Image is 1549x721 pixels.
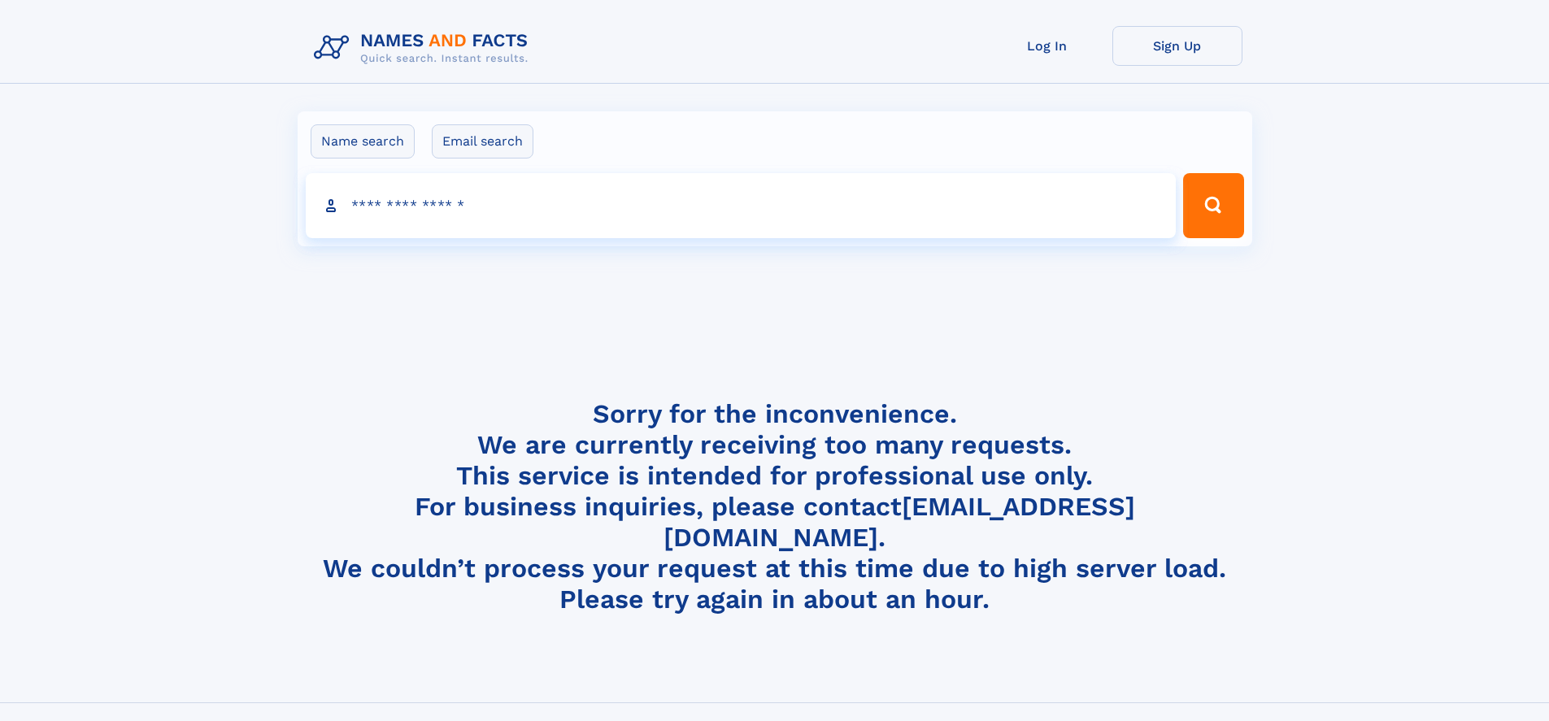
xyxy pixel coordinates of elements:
[311,124,415,159] label: Name search
[1183,173,1243,238] button: Search Button
[307,398,1242,615] h4: Sorry for the inconvenience. We are currently receiving too many requests. This service is intend...
[982,26,1112,66] a: Log In
[432,124,533,159] label: Email search
[1112,26,1242,66] a: Sign Up
[306,173,1177,238] input: search input
[307,26,542,70] img: Logo Names and Facts
[664,491,1135,553] a: [EMAIL_ADDRESS][DOMAIN_NAME]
